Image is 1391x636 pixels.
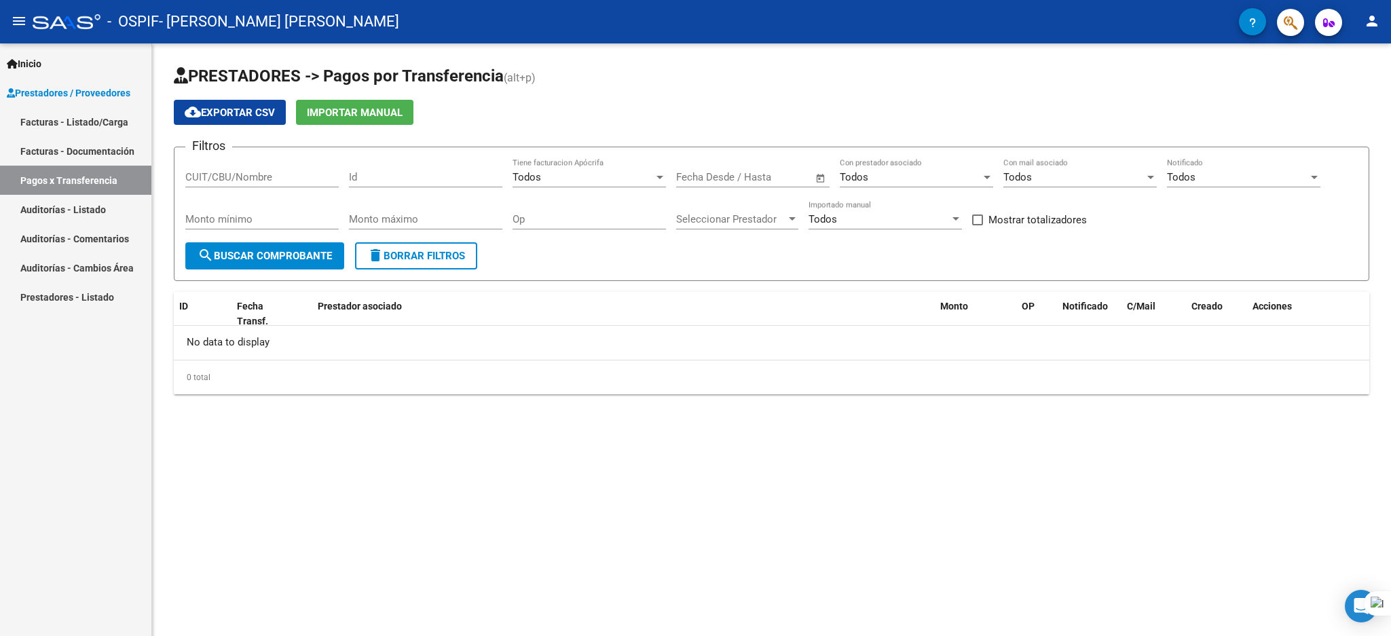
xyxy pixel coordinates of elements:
span: Importar Manual [307,107,403,119]
span: - [PERSON_NAME] [PERSON_NAME] [159,7,399,37]
datatable-header-cell: Prestador asociado [312,292,935,337]
span: Acciones [1253,301,1292,312]
input: Fecha inicio [676,171,731,183]
span: Prestadores / Proveedores [7,86,130,100]
span: ID [179,301,188,312]
span: - OSPIF [107,7,159,37]
span: Exportar CSV [185,107,275,119]
span: OP [1022,301,1035,312]
span: Todos [1167,171,1195,183]
span: Todos [809,213,837,225]
datatable-header-cell: ID [174,292,231,337]
datatable-header-cell: C/Mail [1121,292,1186,337]
button: Exportar CSV [174,100,286,125]
span: Notificado [1062,301,1108,312]
span: Todos [840,171,868,183]
div: Open Intercom Messenger [1345,590,1377,622]
span: Buscar Comprobante [198,250,332,262]
datatable-header-cell: Monto [935,292,1016,337]
div: No data to display [174,326,1369,360]
span: Mostrar totalizadores [988,212,1087,228]
span: Creado [1191,301,1223,312]
input: Fecha fin [743,171,809,183]
h3: Filtros [185,136,232,155]
mat-icon: search [198,247,214,263]
button: Borrar Filtros [355,242,477,269]
span: C/Mail [1127,301,1155,312]
span: Prestador asociado [318,301,402,312]
datatable-header-cell: Acciones [1247,292,1369,337]
mat-icon: menu [11,13,27,29]
span: Inicio [7,56,41,71]
datatable-header-cell: Fecha Transf. [231,292,293,337]
span: PRESTADORES -> Pagos por Transferencia [174,67,504,86]
span: (alt+p) [504,71,536,84]
button: Buscar Comprobante [185,242,344,269]
button: Importar Manual [296,100,413,125]
div: 0 total [174,360,1369,394]
span: Todos [1003,171,1032,183]
datatable-header-cell: OP [1016,292,1057,337]
span: Seleccionar Prestador [676,213,786,225]
datatable-header-cell: Notificado [1057,292,1121,337]
mat-icon: cloud_download [185,104,201,120]
datatable-header-cell: Creado [1186,292,1247,337]
span: Borrar Filtros [367,250,465,262]
button: Open calendar [813,170,829,186]
span: Monto [940,301,968,312]
span: Fecha Transf. [237,301,268,327]
mat-icon: delete [367,247,384,263]
mat-icon: person [1364,13,1380,29]
span: Todos [513,171,541,183]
